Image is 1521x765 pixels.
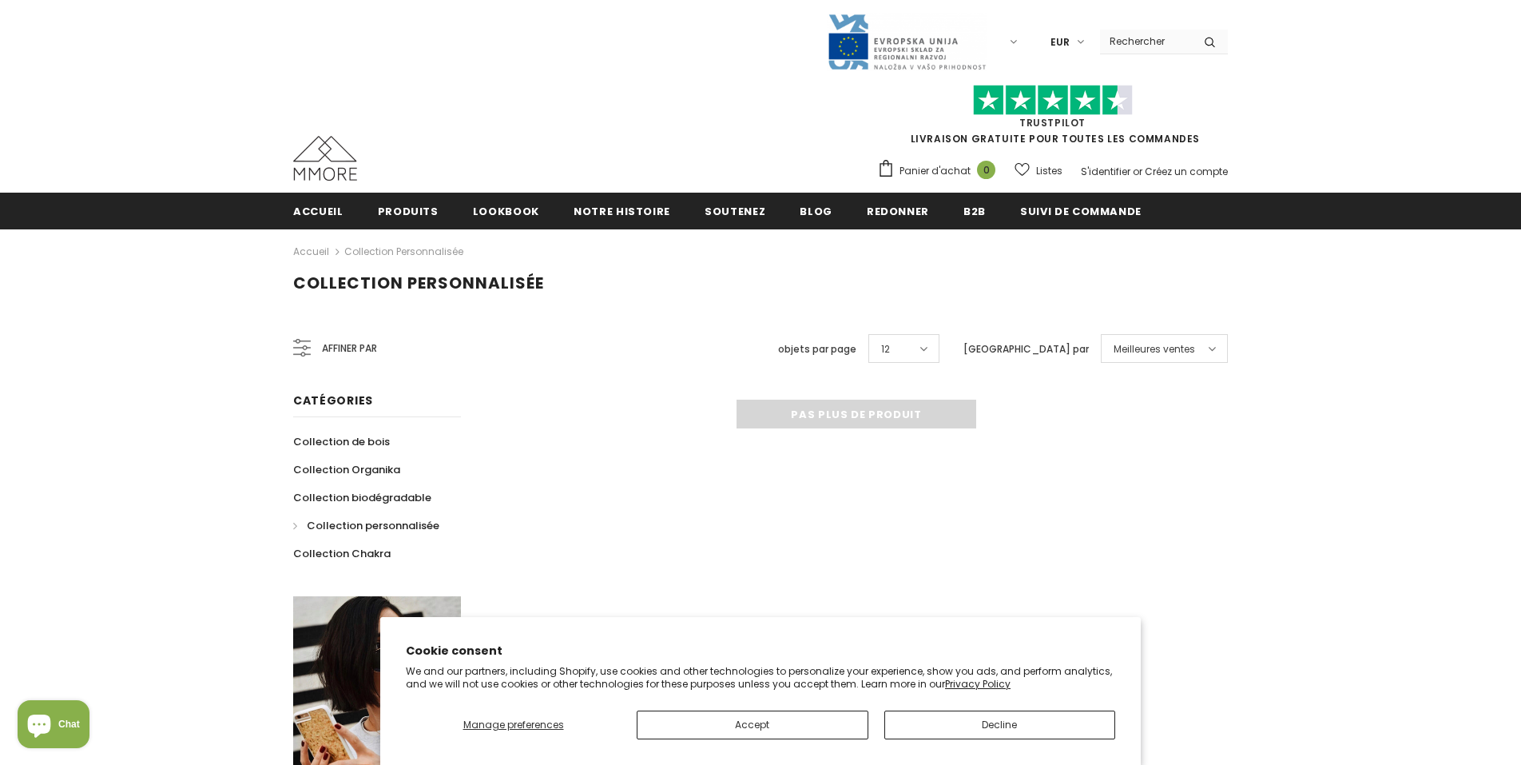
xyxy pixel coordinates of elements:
[827,13,987,71] img: Javni Razpis
[1020,204,1142,219] span: Suivi de commande
[293,136,357,181] img: Cas MMORE
[963,204,986,219] span: B2B
[307,518,439,533] span: Collection personnalisée
[1145,165,1228,178] a: Créez un compte
[293,512,439,540] a: Collection personnalisée
[884,711,1116,739] button: Decline
[977,161,995,179] span: 0
[473,193,539,229] a: Lookbook
[800,193,832,229] a: Blog
[1020,193,1142,229] a: Suivi de commande
[867,193,929,229] a: Redonner
[378,204,439,219] span: Produits
[867,204,929,219] span: Redonner
[574,193,670,229] a: Notre histoire
[945,677,1011,691] a: Privacy Policy
[293,434,390,449] span: Collection de bois
[899,163,971,179] span: Panier d'achat
[463,718,564,731] span: Manage preferences
[344,245,463,258] a: Collection personnalisée
[293,392,373,408] span: Catégories
[877,92,1228,145] span: LIVRAISON GRATUITE POUR TOUTES LES COMMANDES
[1050,34,1070,50] span: EUR
[293,546,391,561] span: Collection Chakra
[1081,165,1130,178] a: S'identifier
[293,193,344,229] a: Accueil
[1015,157,1062,185] a: Listes
[406,711,621,739] button: Manage preferences
[1019,116,1086,129] a: TrustPilot
[13,700,94,752] inbox-online-store-chat: Shopify online store chat
[293,484,431,512] a: Collection biodégradable
[574,204,670,219] span: Notre histoire
[827,34,987,48] a: Javni Razpis
[800,204,832,219] span: Blog
[293,428,390,456] a: Collection de bois
[705,193,765,229] a: soutenez
[473,204,539,219] span: Lookbook
[1114,341,1195,357] span: Meilleures ventes
[406,665,1115,690] p: We and our partners, including Shopify, use cookies and other technologies to personalize your ex...
[1036,163,1062,179] span: Listes
[1100,30,1192,53] input: Search Site
[293,456,400,484] a: Collection Organika
[963,341,1089,357] label: [GEOGRAPHIC_DATA] par
[378,193,439,229] a: Produits
[293,242,329,261] a: Accueil
[778,341,856,357] label: objets par page
[406,643,1115,659] h2: Cookie consent
[973,85,1133,116] img: Faites confiance aux étoiles pilotes
[705,204,765,219] span: soutenez
[881,341,890,357] span: 12
[293,540,391,568] a: Collection Chakra
[637,711,868,739] button: Accept
[1133,165,1142,178] span: or
[293,490,431,505] span: Collection biodégradable
[293,204,344,219] span: Accueil
[877,159,1003,183] a: Panier d'achat 0
[963,193,986,229] a: B2B
[293,272,544,294] span: Collection personnalisée
[322,340,377,357] span: Affiner par
[293,462,400,477] span: Collection Organika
